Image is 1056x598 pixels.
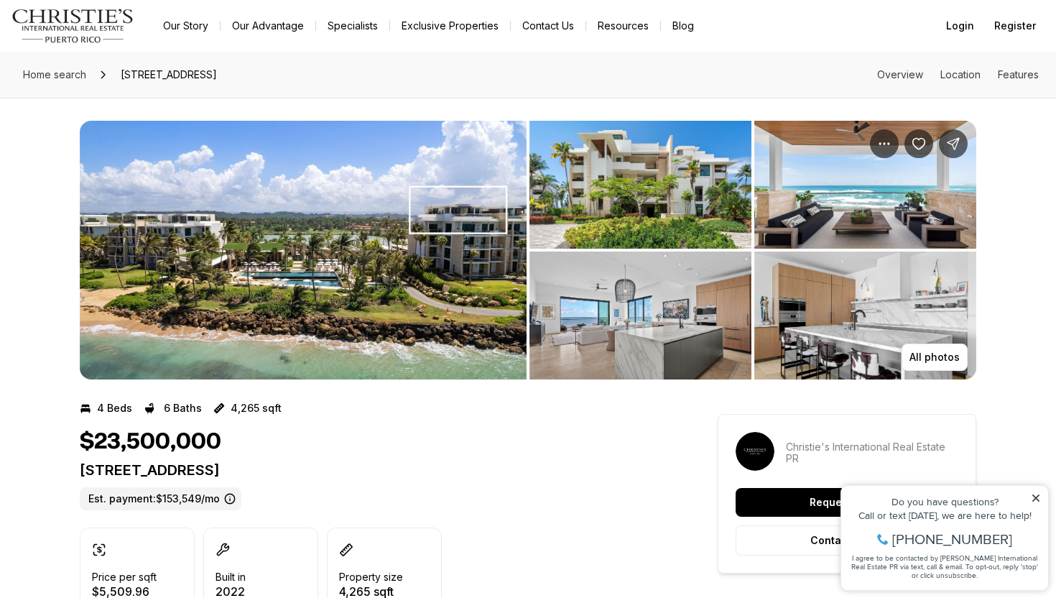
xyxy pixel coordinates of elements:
button: Share Property: 4141 WEST POINT RESIDENCES BUILDING 1 #4141 [939,129,968,158]
button: View image gallery [754,252,976,379]
button: View image gallery [754,121,976,249]
label: Est. payment: $153,549/mo [80,487,241,510]
p: Built in [216,571,246,583]
p: $5,509.96 [92,586,157,597]
li: 2 of 8 [529,121,976,379]
p: Contact agent [810,535,884,546]
p: 4,265 sqft [339,586,403,597]
button: Save Property: 4141 WEST POINT RESIDENCES BUILDING 1 #4141 [904,129,933,158]
a: Our Story [152,16,220,36]
p: Property size [339,571,403,583]
button: 6 Baths [144,397,202,420]
span: I agree to be contacted by [PERSON_NAME] International Real Estate PR via text, call & email. To ... [18,88,205,116]
button: Login [937,11,983,40]
button: View image gallery [529,252,751,379]
div: Listing Photos [80,121,976,379]
a: Resources [586,16,660,36]
button: Request a tour [736,488,958,517]
a: Blog [661,16,705,36]
div: Do you have questions? [15,32,208,42]
p: Price per sqft [92,571,157,583]
p: 6 Baths [164,402,202,414]
img: logo [11,9,134,43]
div: Call or text [DATE], we are here to help! [15,46,208,56]
p: [STREET_ADDRESS] [80,461,666,479]
span: Register [994,20,1036,32]
p: 4,265 sqft [231,402,282,414]
button: View image gallery [529,121,751,249]
span: Login [946,20,974,32]
li: 1 of 8 [80,121,527,379]
button: Property options [870,129,899,158]
button: Contact agent [736,525,958,556]
p: 2022 [216,586,246,597]
a: Exclusive Properties [390,16,510,36]
span: [PHONE_NUMBER] [59,68,179,82]
button: Contact Us [511,16,585,36]
a: Our Advantage [221,16,315,36]
button: All photos [902,344,968,371]
a: Skip to: Overview [877,68,923,80]
button: View image gallery [80,121,527,379]
p: All photos [909,351,960,363]
span: [STREET_ADDRESS] [115,63,223,86]
a: Home search [17,63,92,86]
nav: Page section menu [877,69,1039,80]
a: Specialists [316,16,389,36]
p: Christie's International Real Estate PR [786,441,958,464]
p: 4 Beds [97,402,132,414]
h1: $23,500,000 [80,428,221,456]
button: Register [986,11,1045,40]
a: Skip to: Location [940,68,981,80]
span: Home search [23,68,86,80]
p: Request a tour [810,497,884,508]
a: Skip to: Features [998,68,1039,80]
